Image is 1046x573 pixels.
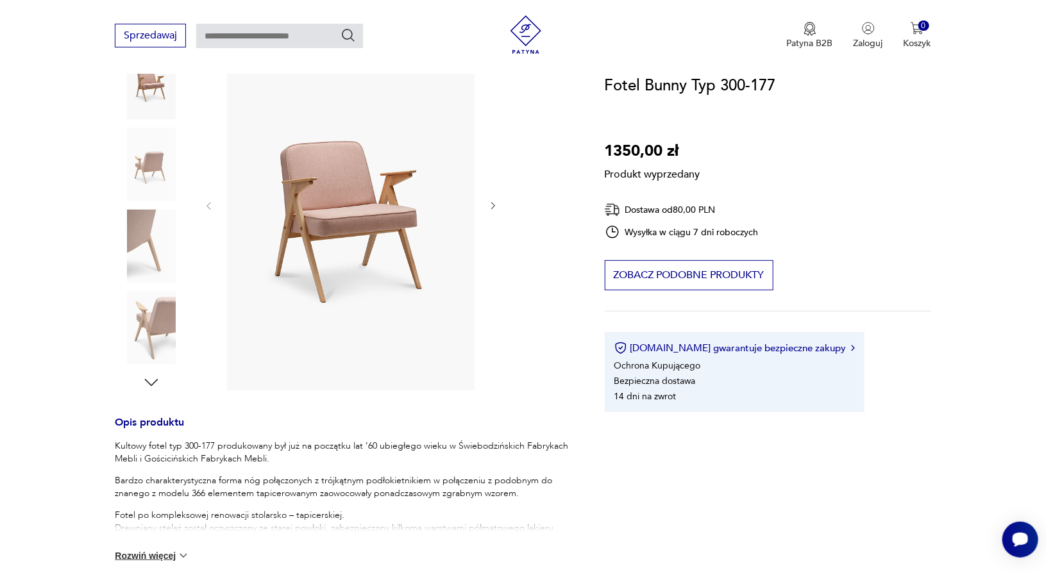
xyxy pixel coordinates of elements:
img: Ikonka użytkownika [862,22,875,35]
p: Fotel po kompleksowej renowacji stolarsko – tapicerskiej. Drewniany stelaż został oczyszczony ze ... [115,509,573,547]
button: [DOMAIN_NAME] gwarantuje bezpieczne zakupy [614,342,855,354]
img: chevron down [177,549,190,562]
img: Ikona koszyka [911,22,924,35]
button: Zobacz podobne produkty [605,260,773,290]
p: Patyna B2B [787,38,833,50]
button: Szukaj [341,28,356,43]
div: 0 [918,21,929,31]
li: 14 dni na zwrot [614,390,677,403]
h3: Opis produktu [115,419,573,440]
img: Ikona certyfikatu [614,342,627,354]
button: Zaloguj [854,22,883,50]
img: Ikona dostawy [605,202,620,218]
p: 1350,00 zł [605,139,700,163]
h1: Fotel Bunny Typ 300-177 [605,74,776,98]
img: Ikona medalu [804,22,816,36]
div: Wysyłka w ciągu 7 dni roboczych [605,224,759,240]
button: Sprzedawaj [115,24,186,47]
img: Patyna - sklep z meblami i dekoracjami vintage [507,15,545,54]
p: Kultowy fotel typ 300-177 produkowany był już na początku lat ’60 ubiegłego wieku w Świebodziński... [115,440,573,465]
button: Patyna B2B [787,22,833,50]
a: Sprzedawaj [115,32,186,41]
button: 0Koszyk [904,22,931,50]
li: Bezpieczna dostawa [614,375,696,387]
p: Zaloguj [854,38,883,50]
li: Ochrona Kupującego [614,360,701,372]
a: Ikona medaluPatyna B2B [787,22,833,50]
div: Dostawa od 80,00 PLN [605,202,759,218]
button: Rozwiń więcej [115,549,189,562]
p: Produkt wyprzedany [605,163,700,181]
iframe: Smartsupp widget button [1002,522,1038,558]
img: Ikona strzałki w prawo [851,345,855,351]
p: Koszyk [904,38,931,50]
p: Bardzo charakterystyczna forma nóg połączonych z trójkątnym podłokietnikiem w połączeniu z podobn... [115,474,573,500]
